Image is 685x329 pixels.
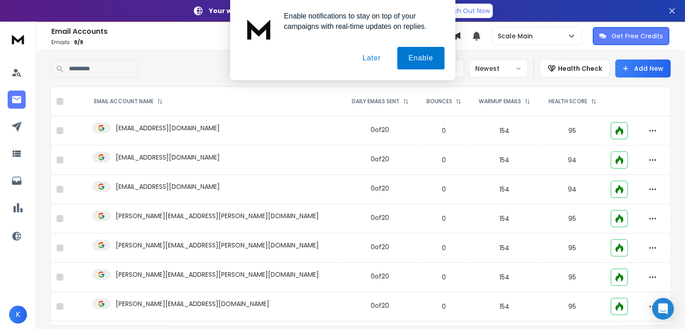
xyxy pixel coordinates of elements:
[423,302,464,311] p: 0
[116,299,269,308] p: [PERSON_NAME][EMAIL_ADDRESS][DOMAIN_NAME]
[540,175,605,204] td: 94
[241,11,277,47] img: notification icon
[540,204,605,233] td: 95
[423,214,464,223] p: 0
[94,98,163,105] div: EMAIL ACCOUNT NAME
[423,273,464,282] p: 0
[470,116,540,146] td: 154
[9,306,27,324] button: K
[371,301,389,310] div: 0 of 20
[470,233,540,263] td: 154
[540,233,605,263] td: 95
[352,98,399,105] p: DAILY EMAILS SENT
[423,243,464,252] p: 0
[470,292,540,321] td: 154
[371,213,389,222] div: 0 of 20
[540,292,605,321] td: 95
[116,153,220,162] p: [EMAIL_ADDRESS][DOMAIN_NAME]
[540,263,605,292] td: 95
[470,146,540,175] td: 154
[470,263,540,292] td: 154
[652,298,674,320] div: Open Intercom Messenger
[423,185,464,194] p: 0
[371,242,389,251] div: 0 of 20
[549,98,587,105] p: HEALTH SCORE
[371,184,389,193] div: 0 of 20
[470,175,540,204] td: 154
[540,146,605,175] td: 94
[371,125,389,134] div: 0 of 20
[116,211,319,220] p: [PERSON_NAME][EMAIL_ADDRESS][PERSON_NAME][DOMAIN_NAME]
[397,47,445,69] button: Enable
[540,116,605,146] td: 95
[371,155,389,164] div: 0 of 20
[116,123,220,133] p: [EMAIL_ADDRESS][DOMAIN_NAME]
[351,47,392,69] button: Later
[470,204,540,233] td: 154
[371,272,389,281] div: 0 of 20
[423,155,464,164] p: 0
[116,182,220,191] p: [EMAIL_ADDRESS][DOMAIN_NAME]
[479,98,521,105] p: WARMUP EMAILS
[116,241,319,250] p: [PERSON_NAME][EMAIL_ADDRESS][PERSON_NAME][DOMAIN_NAME]
[277,11,445,32] div: Enable notifications to stay on top of your campaigns with real-time updates on replies.
[116,270,319,279] p: [PERSON_NAME][EMAIL_ADDRESS][PERSON_NAME][DOMAIN_NAME]
[423,126,464,135] p: 0
[426,98,452,105] p: BOUNCES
